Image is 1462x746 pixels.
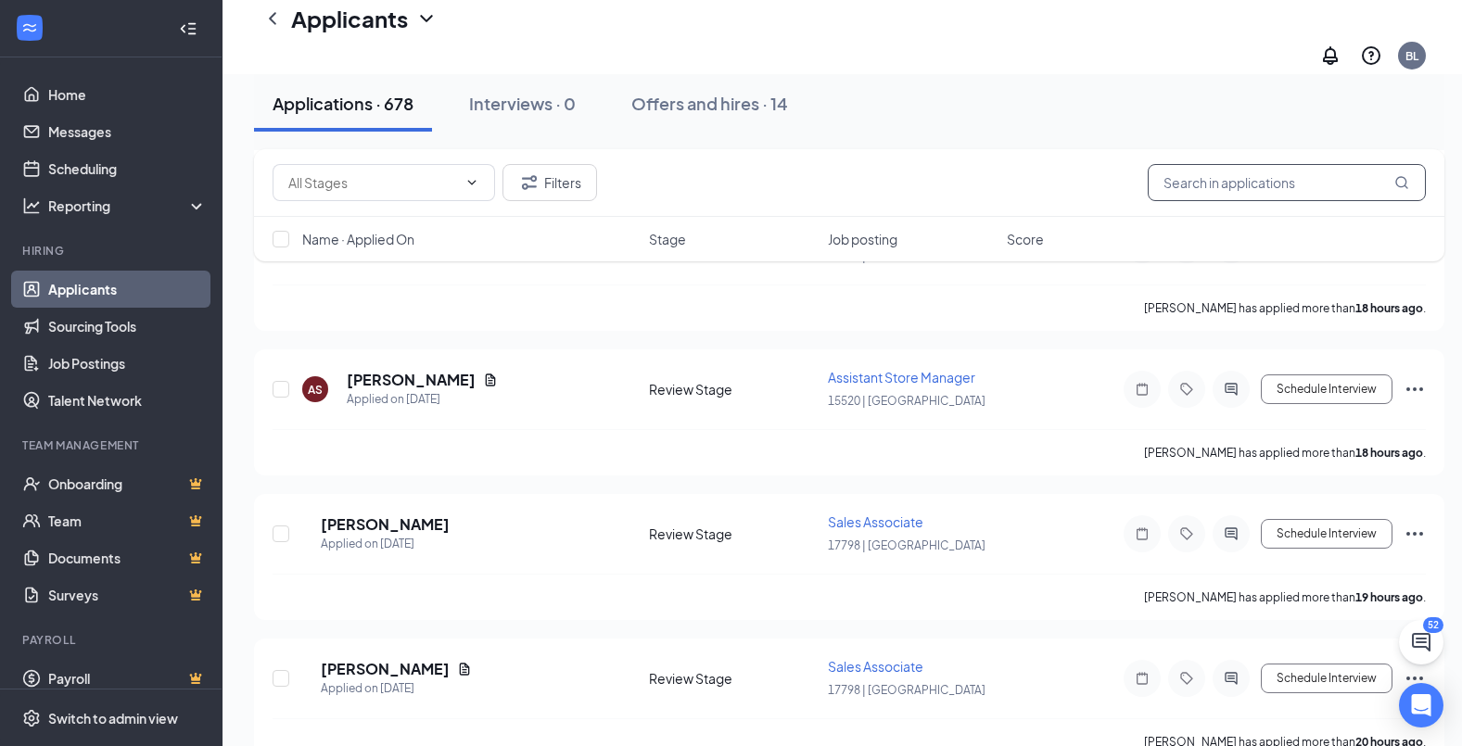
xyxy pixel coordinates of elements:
div: Review Stage [649,669,817,688]
svg: MagnifyingGlass [1394,175,1409,190]
svg: Filter [518,171,540,194]
a: PayrollCrown [48,660,207,697]
b: 18 hours ago [1355,301,1423,315]
svg: ChevronDown [464,175,479,190]
a: Messages [48,113,207,150]
span: Sales Associate [828,658,923,675]
div: 52 [1423,617,1443,633]
span: Score [1007,230,1044,248]
svg: Ellipses [1404,667,1426,689]
button: ChatActive [1399,620,1443,664]
span: 17798 | [GEOGRAPHIC_DATA] [828,538,985,552]
div: Payroll [22,632,203,648]
input: Search in applications [1148,164,1426,201]
a: DocumentsCrown [48,539,207,576]
svg: Tag [1176,671,1198,686]
div: Review Stage [649,525,817,543]
button: Filter Filters [502,164,597,201]
div: Applied on [DATE] [321,535,450,553]
svg: Ellipses [1404,378,1426,400]
span: Sales Associate [828,513,923,530]
svg: Document [457,662,472,676]
div: Interviews · 0 [469,92,576,115]
span: Assistant Store Manager [828,369,975,386]
svg: ChevronDown [415,7,438,30]
svg: ActiveChat [1220,526,1242,541]
svg: ChevronLeft [261,7,284,30]
svg: Note [1131,382,1153,397]
div: AS [308,382,323,398]
a: Home [48,76,207,113]
svg: Tag [1176,526,1198,541]
svg: Ellipses [1404,523,1426,545]
svg: Document [483,373,498,387]
div: Offers and hires · 14 [631,92,788,115]
a: Applicants [48,271,207,308]
div: Switch to admin view [48,709,178,727]
div: Open Intercom Messenger [1399,683,1443,727]
div: BL [1405,48,1418,64]
button: Schedule Interview [1261,664,1392,693]
a: OnboardingCrown [48,465,207,502]
span: 15520 | [GEOGRAPHIC_DATA] [828,394,985,408]
svg: Settings [22,709,41,727]
span: Stage [649,230,686,248]
button: Schedule Interview [1261,374,1392,404]
div: Hiring [22,243,203,259]
h5: [PERSON_NAME] [321,514,450,535]
span: 17798 | [GEOGRAPHIC_DATA] [828,683,985,697]
svg: ActiveChat [1220,671,1242,686]
svg: Note [1131,526,1153,541]
div: Reporting [48,196,208,215]
a: Job Postings [48,345,207,382]
span: Name · Applied On [302,230,414,248]
h5: [PERSON_NAME] [347,370,476,390]
svg: QuestionInfo [1360,44,1382,67]
p: [PERSON_NAME] has applied more than . [1144,300,1426,316]
div: Team Management [22,437,203,453]
a: Scheduling [48,150,207,187]
div: Review Stage [649,380,817,398]
button: Schedule Interview [1261,519,1392,549]
input: All Stages [288,172,457,193]
p: [PERSON_NAME] has applied more than . [1144,589,1426,605]
a: Sourcing Tools [48,308,207,345]
svg: ActiveChat [1220,382,1242,397]
p: [PERSON_NAME] has applied more than . [1144,445,1426,461]
a: TeamCrown [48,502,207,539]
h1: Applicants [291,3,408,34]
span: Job posting [828,230,897,248]
svg: Collapse [179,19,197,38]
svg: Analysis [22,196,41,215]
svg: WorkstreamLogo [20,19,39,37]
b: 19 hours ago [1355,590,1423,604]
div: Applied on [DATE] [321,679,472,698]
a: SurveysCrown [48,576,207,613]
svg: Tag [1176,382,1198,397]
div: Applied on [DATE] [347,390,498,409]
b: 18 hours ago [1355,446,1423,460]
svg: Note [1131,671,1153,686]
h5: [PERSON_NAME] [321,659,450,679]
svg: Notifications [1319,44,1341,67]
a: Talent Network [48,382,207,419]
div: Applications · 678 [273,92,413,115]
svg: ChatActive [1410,631,1432,653]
